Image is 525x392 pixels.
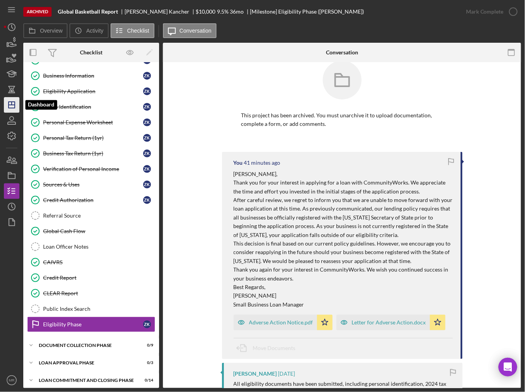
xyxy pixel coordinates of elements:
[143,72,151,80] div: Z K
[249,319,313,326] div: Adverse Action Notice.pdf
[27,115,155,130] a: Personal Expense WorksheetZK
[234,300,453,309] p: Small Business Loan Manager
[43,135,143,141] div: Personal Tax Return (1yr)
[43,213,155,219] div: Referral Source
[27,254,155,270] a: CAIVRS
[23,23,68,38] button: Overview
[180,28,212,34] label: Conversation
[80,49,102,56] div: Checklist
[27,146,155,161] a: Business Tax Return (1yr)ZK
[43,166,143,172] div: Verification of Personal Income
[278,371,295,377] time: 2025-09-15 15:48
[43,197,143,203] div: Credit Authorization
[234,315,333,330] button: Adverse Action Notice.pdf
[86,28,103,34] label: Activity
[27,223,155,239] a: Global Cash Flow
[143,196,151,204] div: Z K
[27,286,155,301] a: CLEAR Report
[111,23,154,38] button: Checklist
[234,178,453,196] p: Thank you for your interest in applying for a loan with CommunityWorks. We appreciate the time an...
[43,321,143,328] div: Eligibility Phase
[27,301,155,317] a: Public Index Search
[40,28,62,34] label: Overview
[234,291,453,300] p: [PERSON_NAME]
[143,150,151,157] div: Z K
[43,259,155,265] div: CAIVRS
[139,361,153,365] div: 0 / 3
[139,343,153,348] div: 0 / 9
[234,196,453,239] p: After careful review, we regret to inform you that we are unable to move forward with your loan a...
[163,23,217,38] button: Conversation
[143,87,151,95] div: Z K
[196,9,216,15] div: $10,000
[499,358,517,376] div: Open Intercom Messenger
[143,103,151,111] div: Z K
[143,165,151,173] div: Z K
[234,338,303,358] button: Move Documents
[27,68,155,84] a: Business InformationZK
[466,4,504,19] div: Mark Complete
[27,99,155,115] a: Photo IdentificationZK
[234,239,453,265] p: This decision is final based on our current policy guidelines. However, we encourage you to consi...
[43,290,155,296] div: CLEAR Report
[250,9,364,15] div: [Milestone] Eligibility Phase ([PERSON_NAME])
[336,315,445,330] button: Letter for Adverse Action.docx
[326,49,358,56] div: Conversation
[125,9,196,15] div: [PERSON_NAME] Kancher
[27,317,155,332] a: Eligibility PhaseZK
[23,7,52,17] div: Archived
[27,239,155,254] a: Loan Officer Notes
[234,160,243,166] div: You
[27,270,155,286] a: Credit Report
[27,192,155,208] a: Credit AuthorizationZK
[43,181,143,188] div: Sources & Uses
[234,283,453,291] p: Best Regards,
[234,170,453,178] p: [PERSON_NAME],
[234,371,277,377] div: [PERSON_NAME]
[244,160,281,166] time: 2025-09-30 17:47
[352,319,426,326] div: Letter for Adverse Action.docx
[43,228,155,234] div: Global Cash Flow
[127,28,149,34] label: Checklist
[43,275,155,281] div: Credit Report
[27,130,155,146] a: Personal Tax Return (1yr)ZK
[458,4,521,19] button: Mark Complete
[43,150,143,157] div: Business Tax Return (1yr)
[43,119,143,125] div: Personal Expense Worksheet
[143,181,151,188] div: Z K
[39,361,134,365] div: Loan Approval Phase
[43,104,143,110] div: Photo Identification
[43,244,155,250] div: Loan Officer Notes
[27,161,155,177] a: Verification of Personal IncomeZK
[217,9,229,15] div: 9.5 %
[4,373,19,388] button: MR
[139,378,153,383] div: 0 / 14
[234,265,453,283] p: Thank you again for your interest in CommunityWorks. We wish you continued success in your busine...
[39,343,134,348] div: Document Collection Phase
[43,306,155,312] div: Public Index Search
[253,345,296,351] span: Move Documents
[9,378,15,383] text: MR
[143,321,151,328] div: Z K
[27,84,155,99] a: Eligibility ApplicationZK
[143,118,151,126] div: Z K
[230,9,244,15] div: 36 mo
[27,208,155,223] a: Referral Source
[58,9,118,15] b: Global Basketball Report
[43,88,143,94] div: Eligibility Application
[27,177,155,192] a: Sources & UsesZK
[241,111,443,129] p: This project has been archived. You must unarchive it to upload documentation, complete a form, o...
[69,23,108,38] button: Activity
[43,73,143,79] div: Business Information
[39,378,134,383] div: Loan Commitment and Closing Phase
[143,134,151,142] div: Z K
